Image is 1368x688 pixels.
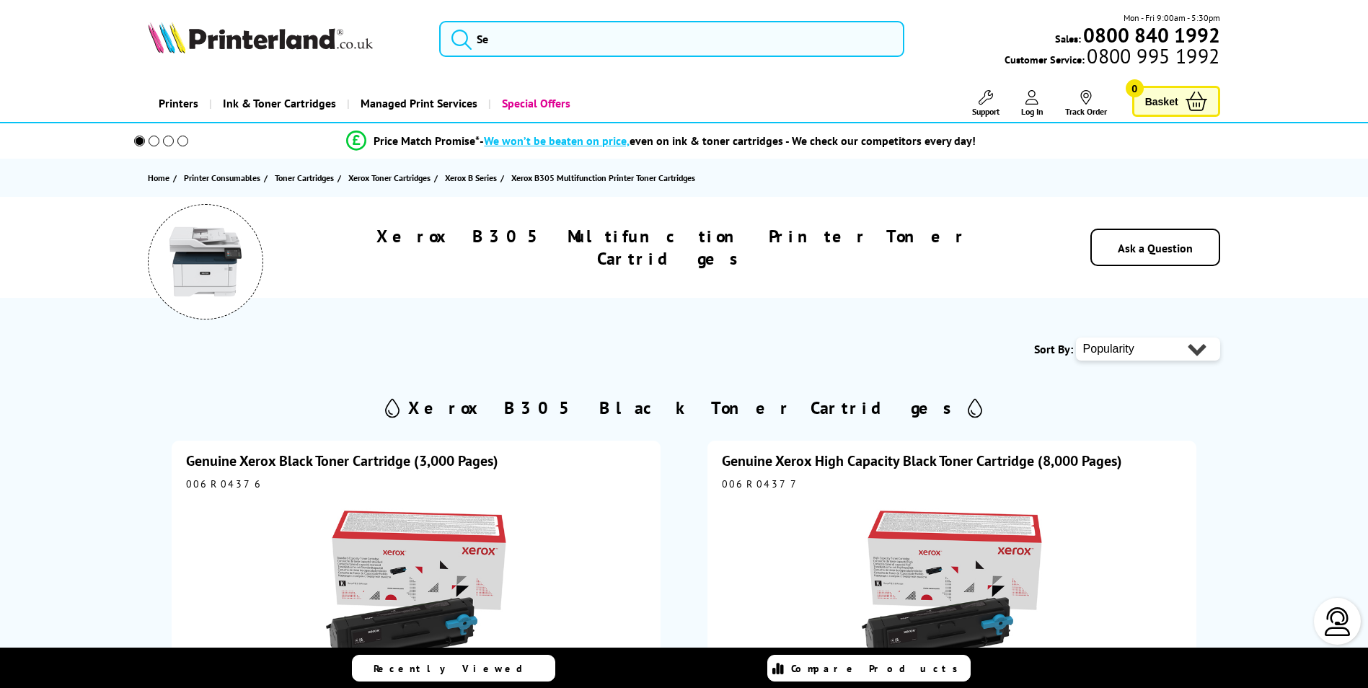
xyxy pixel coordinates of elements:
span: 0800 995 1992 [1085,49,1219,63]
a: Track Order [1065,90,1107,117]
div: - even on ink & toner cartridges - We check our competitors every day! [480,133,976,148]
input: Se [439,21,904,57]
span: Compare Products [791,662,966,675]
a: Genuine Xerox Black Toner Cartridge (3,000 Pages) [186,451,498,470]
span: Ink & Toner Cartridges [223,85,336,122]
span: Xerox B Series [445,170,497,185]
a: Printer Consumables [184,170,264,185]
span: Mon - Fri 9:00am - 5:30pm [1124,11,1220,25]
span: 0 [1126,79,1144,97]
img: Xerox B305 Multifunction Printer Toner Cartridges [169,226,242,298]
a: Support [972,90,999,117]
a: Basket 0 [1132,86,1220,117]
a: Managed Print Services [347,85,488,122]
span: We won’t be beaten on price, [484,133,630,148]
span: Xerox Toner Cartridges [348,170,431,185]
h2: Xerox B305 Black Toner Cartridges [408,397,961,419]
a: Toner Cartridges [275,170,337,185]
a: Log In [1021,90,1043,117]
span: Basket [1145,92,1178,111]
img: Xerox Black Toner Cartridge (3,000 Pages) [326,498,506,678]
span: Log In [1021,106,1043,117]
span: Toner Cartridges [275,170,334,185]
img: Printerland Logo [148,22,373,53]
li: modal_Promise [115,128,1209,154]
a: Compare Products [767,655,971,682]
span: Xerox B305 Multifunction Printer Toner Cartridges [511,172,695,183]
a: Printerland Logo [148,22,421,56]
a: 0800 840 1992 [1081,28,1220,42]
span: Sort By: [1034,342,1073,356]
a: Special Offers [488,85,581,122]
a: Genuine Xerox High Capacity Black Toner Cartridge (8,000 Pages) [722,451,1122,470]
div: 006R04377 [722,477,1182,490]
a: Xerox Toner Cartridges [348,170,434,185]
a: Home [148,170,173,185]
span: Price Match Promise* [374,133,480,148]
h1: Xerox B305 Multifunction Printer Toner Cartridges [307,225,1036,270]
img: user-headset-light.svg [1323,607,1352,636]
div: 006R04376 [186,477,646,490]
span: Sales: [1055,32,1081,45]
b: 0800 840 1992 [1083,22,1220,48]
img: Xerox High Capacity Black Toner Cartridge (8,000 Pages) [862,498,1042,678]
a: Printers [148,85,209,122]
span: Customer Service: [1005,49,1219,66]
span: Recently Viewed [374,662,537,675]
a: Xerox B Series [445,170,500,185]
span: Printer Consumables [184,170,260,185]
a: Recently Viewed [352,655,555,682]
span: Support [972,106,999,117]
a: Ink & Toner Cartridges [209,85,347,122]
a: Ask a Question [1118,241,1193,255]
